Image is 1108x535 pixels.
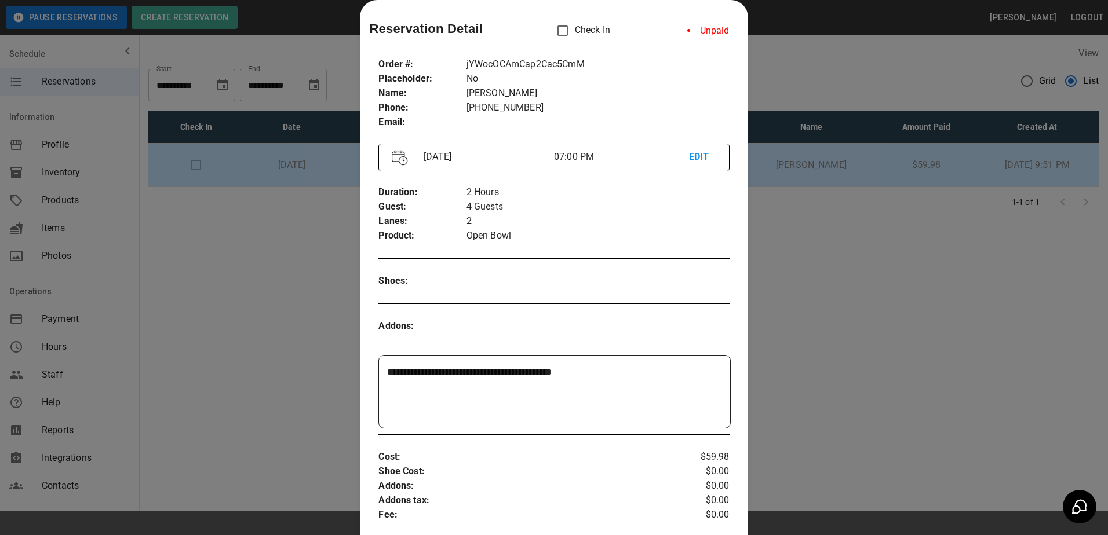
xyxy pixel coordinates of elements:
[466,214,730,229] p: 2
[378,72,466,86] p: Placeholder :
[671,508,730,522] p: $0.00
[378,200,466,214] p: Guest :
[466,72,730,86] p: No
[392,150,408,166] img: Vector
[378,450,670,464] p: Cost :
[689,150,716,164] p: EDIT
[369,19,483,38] p: Reservation Detail
[378,479,670,493] p: Addons :
[466,57,730,72] p: jYWocOCAmCap2Cac5CmM
[378,319,466,334] p: Addons :
[378,57,466,72] p: Order # :
[378,86,466,101] p: Name :
[378,214,466,229] p: Lanes :
[378,101,466,115] p: Phone :
[678,19,739,42] li: Unpaid
[466,101,730,115] p: [PHONE_NUMBER]
[466,229,730,243] p: Open Bowl
[671,464,730,479] p: $0.00
[671,479,730,493] p: $0.00
[466,200,730,214] p: 4 Guests
[378,274,466,288] p: Shoes :
[378,185,466,200] p: Duration :
[466,185,730,200] p: 2 Hours
[378,229,466,243] p: Product :
[671,493,730,508] p: $0.00
[378,464,670,479] p: Shoe Cost :
[466,86,730,101] p: [PERSON_NAME]
[378,115,466,130] p: Email :
[419,150,554,164] p: [DATE]
[554,150,689,164] p: 07:00 PM
[551,19,610,43] p: Check In
[378,493,670,508] p: Addons tax :
[378,508,670,522] p: Fee :
[671,450,730,464] p: $59.98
